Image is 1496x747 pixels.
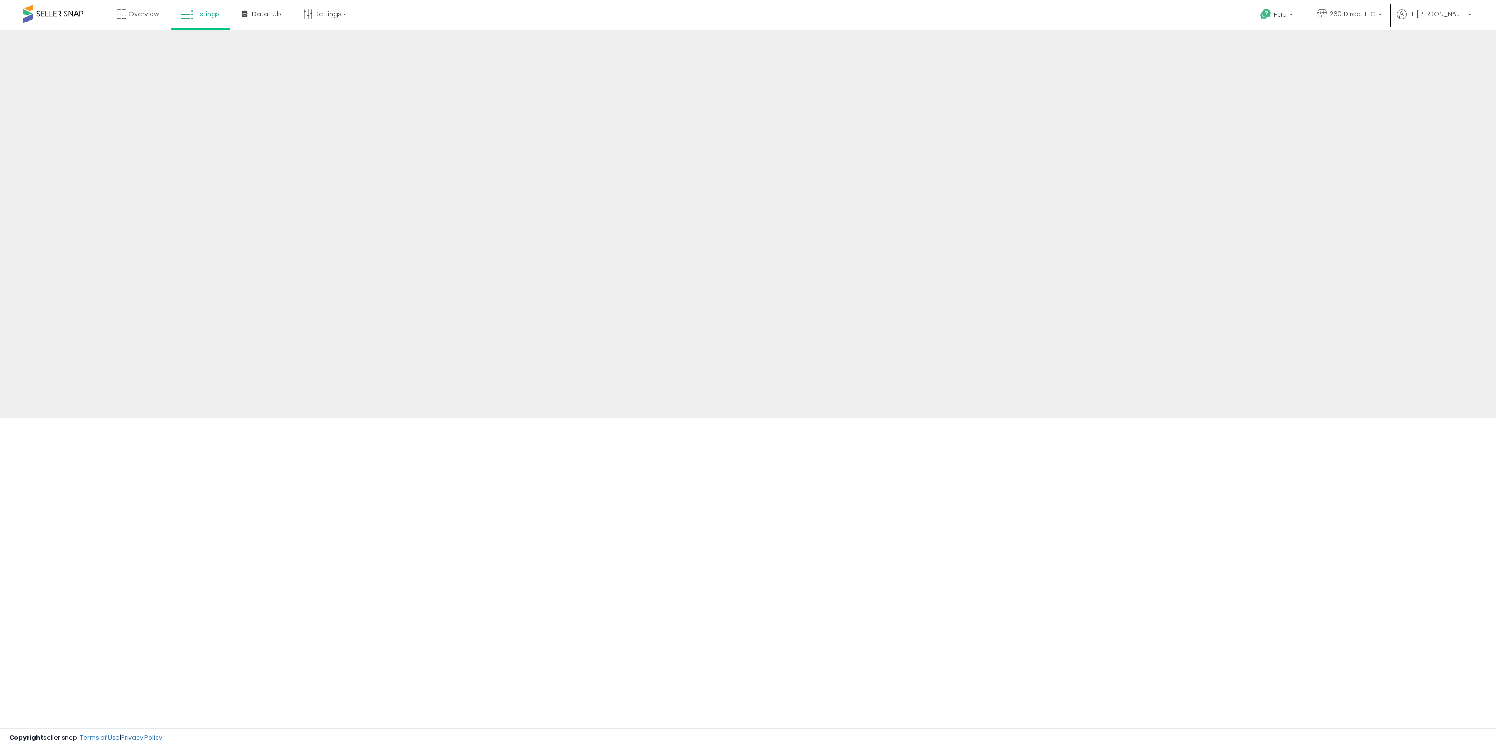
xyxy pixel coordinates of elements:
span: Listings [195,9,220,19]
span: DataHub [252,9,281,19]
span: 260 Direct LLC [1330,9,1375,19]
a: Help [1253,1,1302,30]
span: Overview [129,9,159,19]
span: Help [1274,11,1287,19]
a: Hi [PERSON_NAME] [1397,9,1472,30]
span: Hi [PERSON_NAME] [1409,9,1465,19]
i: Get Help [1260,8,1272,20]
